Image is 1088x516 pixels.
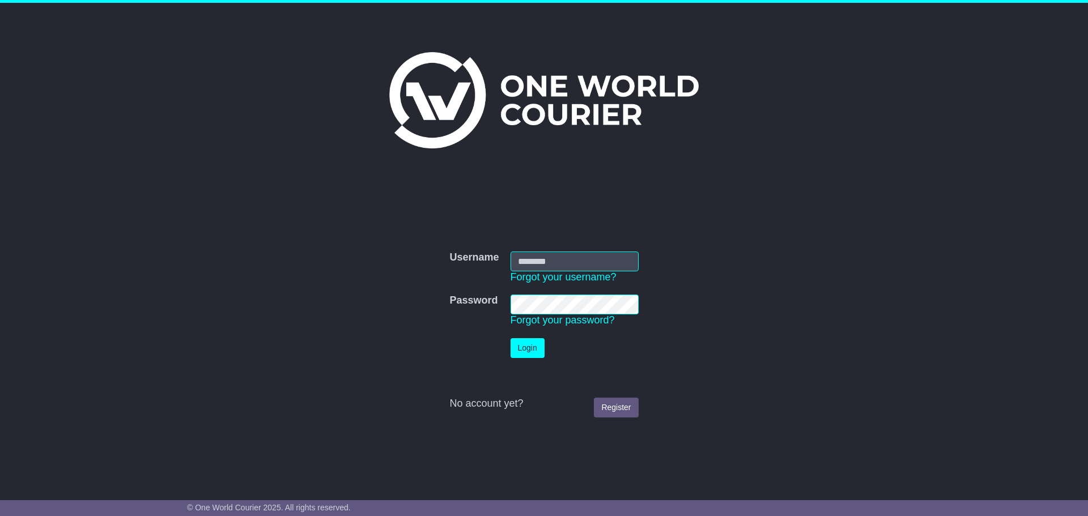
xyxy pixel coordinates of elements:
a: Forgot your username? [511,271,617,283]
label: Username [449,251,499,264]
span: © One World Courier 2025. All rights reserved. [187,503,351,512]
button: Login [511,338,545,358]
a: Register [594,398,638,417]
a: Forgot your password? [511,314,615,326]
div: No account yet? [449,398,638,410]
label: Password [449,295,498,307]
img: One World [389,52,699,148]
